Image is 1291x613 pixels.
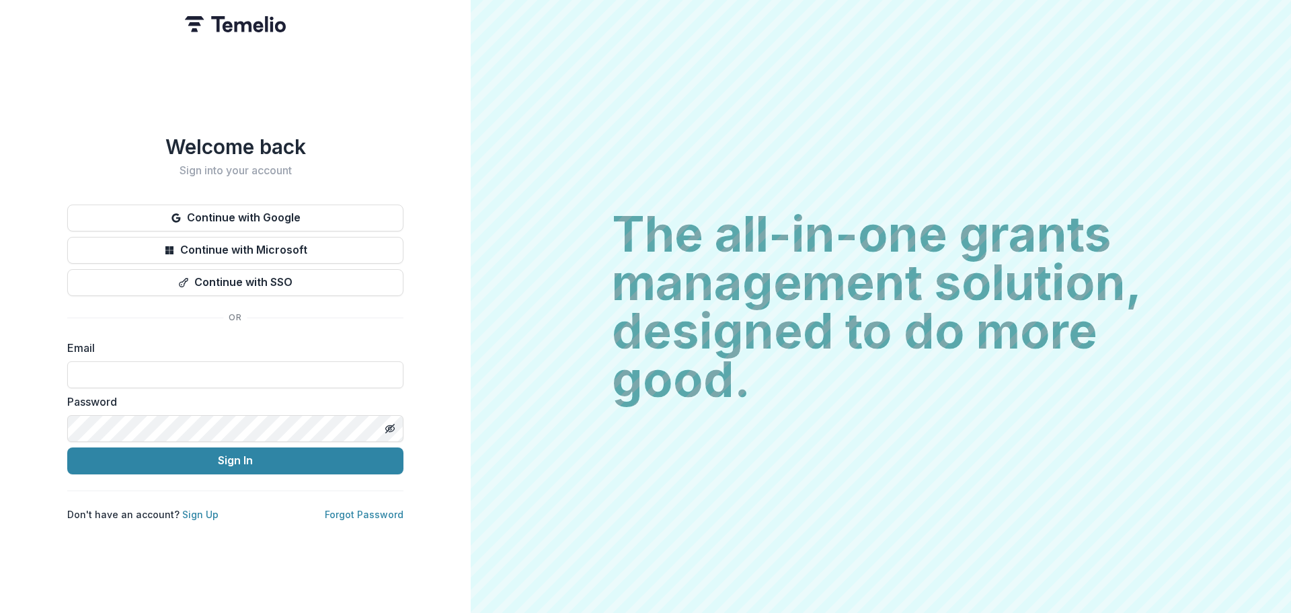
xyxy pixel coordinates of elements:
button: Sign In [67,447,403,474]
button: Continue with Google [67,205,403,231]
p: Don't have an account? [67,507,219,521]
a: Forgot Password [325,509,403,520]
a: Sign Up [182,509,219,520]
button: Continue with Microsoft [67,237,403,264]
label: Email [67,340,395,356]
img: Temelio [185,16,286,32]
button: Toggle password visibility [379,418,401,439]
h1: Welcome back [67,135,403,159]
label: Password [67,394,395,410]
h2: Sign into your account [67,164,403,177]
button: Continue with SSO [67,269,403,296]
